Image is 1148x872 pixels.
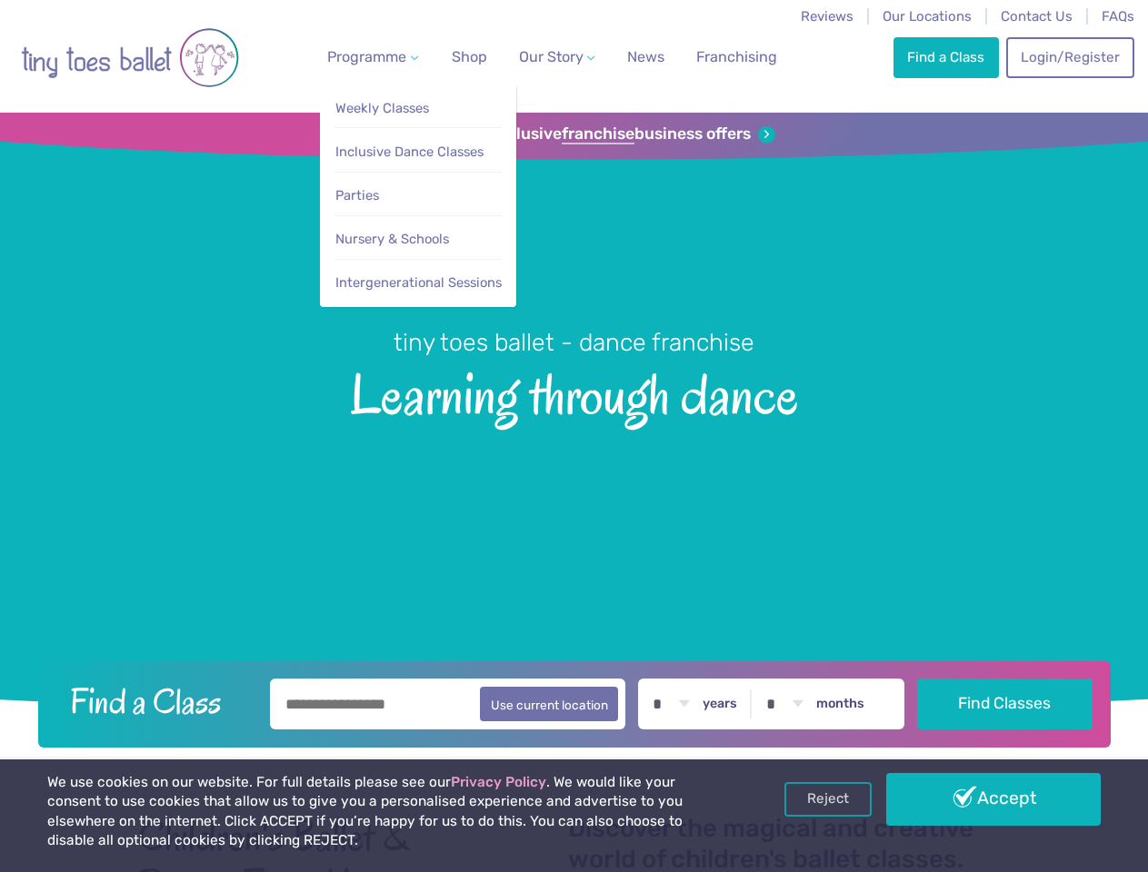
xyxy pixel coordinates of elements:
[1006,37,1133,77] a: Login/Register
[335,187,379,203] span: Parties
[886,773,1101,826] a: Accept
[1102,8,1134,25] a: FAQs
[883,8,972,25] a: Our Locations
[327,48,406,65] span: Programme
[562,124,634,144] strong: franchise
[519,48,584,65] span: Our Story
[801,8,854,25] a: Reviews
[452,48,487,65] span: Shop
[451,774,546,790] a: Privacy Policy
[784,782,872,817] a: Reject
[917,679,1093,729] button: Find Classes
[627,48,664,65] span: News
[394,328,754,357] small: tiny toes ballet - dance franchise
[29,359,1119,426] span: Learning through dance
[816,696,864,712] label: months
[511,39,602,75] a: Our Story
[620,39,672,75] a: News
[334,223,503,256] a: Nursery & Schools
[334,135,503,169] a: Inclusive Dance Classes
[320,39,425,75] a: Programme
[893,37,999,77] a: Find a Class
[480,687,619,721] button: Use current location
[47,773,732,851] p: We use cookies on our website. For full details please see our . We would like your consent to us...
[335,274,502,291] span: Intergenerational Sessions
[55,679,257,724] h2: Find a Class
[444,39,494,75] a: Shop
[334,266,503,300] a: Intergenerational Sessions
[1001,8,1073,25] a: Contact Us
[334,179,503,213] a: Parties
[334,92,503,125] a: Weekly Classes
[335,100,429,116] span: Weekly Classes
[696,48,777,65] span: Franchising
[703,696,737,712] label: years
[21,12,239,104] img: tiny toes ballet
[335,144,484,160] span: Inclusive Dance Classes
[335,231,449,247] span: Nursery & Schools
[689,39,784,75] a: Franchising
[373,124,775,144] a: Sign up for our exclusivefranchisebusiness offers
